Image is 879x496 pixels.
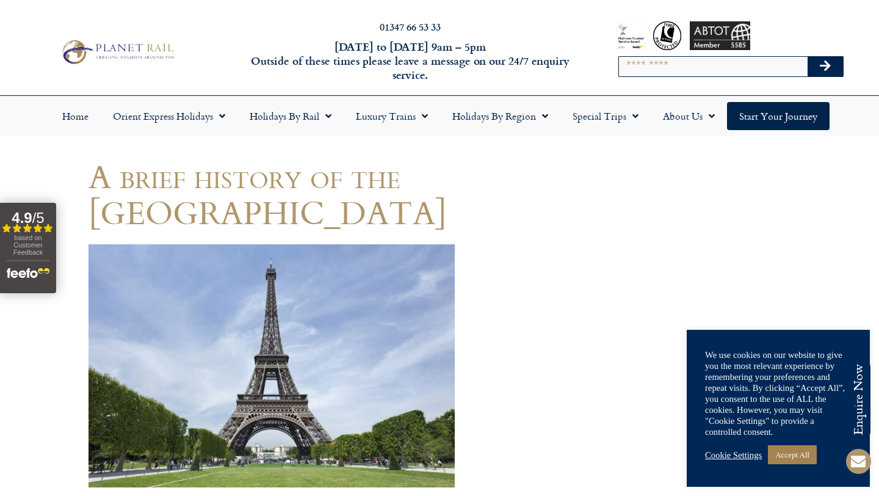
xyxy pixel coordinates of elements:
nav: Menu [6,102,873,130]
a: Cookie Settings [705,450,762,461]
div: We use cookies on our website to give you the most relevant experience by remembering your prefer... [705,349,852,437]
a: Accept All [768,445,817,464]
a: 01347 66 53 33 [380,20,441,34]
img: Planet Rail Train Holidays Logo [57,37,178,67]
h6: [DATE] to [DATE] 9am – 5pm Outside of these times please leave a message on our 24/7 enquiry serv... [237,40,583,82]
a: Holidays by Rail [237,102,344,130]
button: Search [808,57,843,76]
a: Start your Journey [727,102,830,130]
a: Home [50,102,101,130]
a: Special Trips [560,102,651,130]
a: About Us [651,102,727,130]
a: Luxury Trains [344,102,440,130]
a: Orient Express Holidays [101,102,237,130]
h1: A brief history of the [GEOGRAPHIC_DATA] [89,158,546,230]
a: Holidays by Region [440,102,560,130]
